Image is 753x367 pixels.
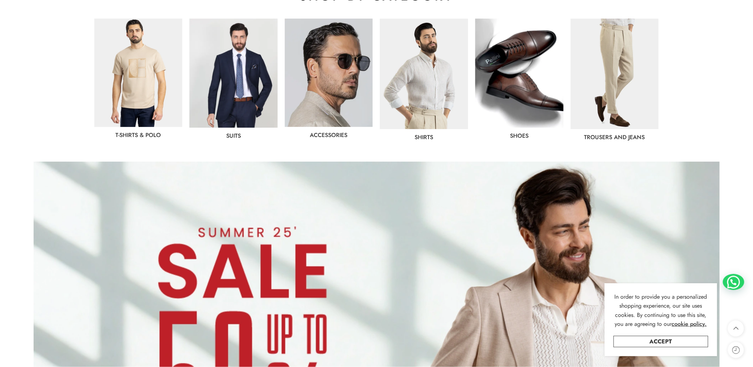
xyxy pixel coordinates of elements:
[415,133,434,141] a: Shirts
[615,293,707,328] span: In order to provide you a personalized shopping experience, our site uses cookies. By continuing ...
[672,319,707,329] a: cookie policy.
[584,133,645,141] a: Trousers and jeans
[614,336,708,347] a: Accept
[510,132,529,140] a: shoes
[115,131,161,139] a: T-Shirts & Polo
[310,131,348,139] a: Accessories
[226,132,241,140] a: Suits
